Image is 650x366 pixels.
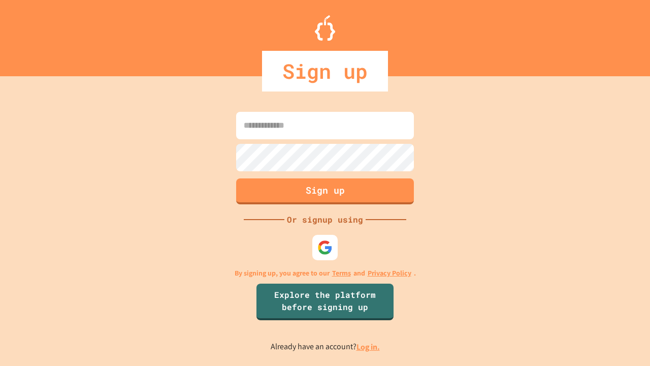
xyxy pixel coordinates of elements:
[356,342,380,352] a: Log in.
[235,268,416,279] p: By signing up, you agree to our and .
[368,268,411,279] a: Privacy Policy
[315,15,335,41] img: Logo.svg
[236,178,414,204] button: Sign up
[284,213,366,226] div: Or signup using
[262,51,388,91] div: Sign up
[332,268,351,279] a: Terms
[317,240,333,255] img: google-icon.svg
[271,341,380,353] p: Already have an account?
[256,284,394,320] a: Explore the platform before signing up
